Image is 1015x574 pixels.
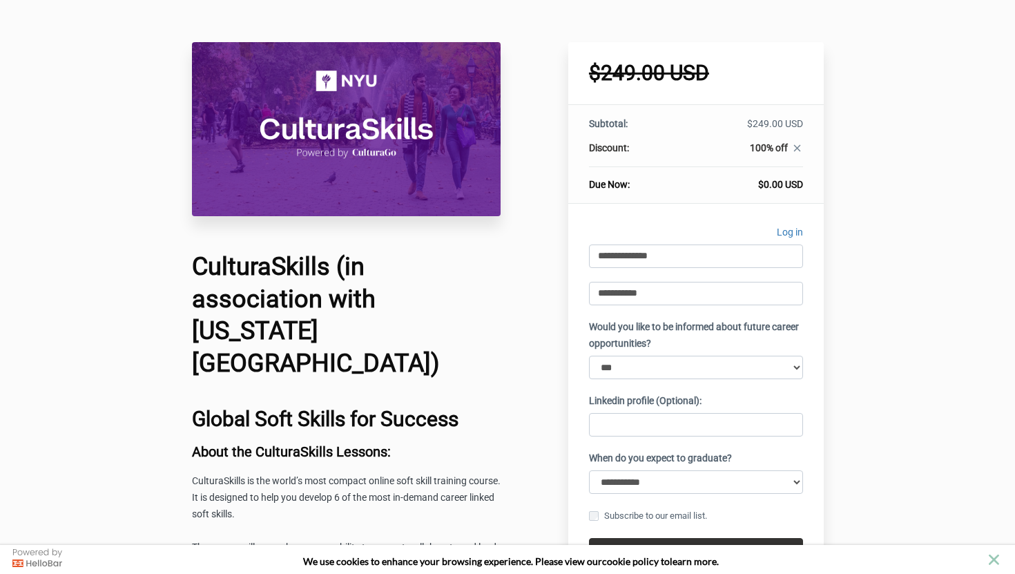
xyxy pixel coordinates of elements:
[192,251,501,380] h1: CulturaSkills (in association with [US_STATE][GEOGRAPHIC_DATA])
[791,142,803,154] i: close
[777,224,803,245] a: Log in
[589,508,707,524] label: Subscribe to our email list.
[589,167,679,192] th: Due Now:
[192,542,371,553] span: The course will supercharge your ability to
[589,63,803,84] h1: $249.00 USD
[589,393,702,410] label: Linkedin profile (Optional):
[192,407,458,431] b: Global Soft Skills for Success
[758,179,803,190] span: $0.00 USD
[788,142,803,157] a: close
[589,450,732,467] label: When do you expect to graduate?
[192,42,501,216] img: 31710be-8b5f-527-66b4-0ce37cce11c4_CulturaSkills_NYU_Course_Header_Image.png
[303,555,602,567] span: We use cookies to enhance your browsing experience. Please view our
[589,511,599,521] input: Subscribe to our email list.
[589,118,628,129] span: Subtotal:
[192,444,501,459] h3: About the CulturaSkills Lessons:
[589,141,679,167] th: Discount:
[661,555,670,567] strong: to
[750,142,788,153] span: 100% off
[985,551,1003,568] button: close
[192,475,501,519] span: CulturaSkills is the world’s most compact online soft skill training course. It is designed to he...
[602,555,659,567] a: cookie policy
[589,319,803,352] label: Would you like to be informed about future career opportunities?
[670,555,719,567] span: learn more.
[679,117,802,141] td: $249.00 USD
